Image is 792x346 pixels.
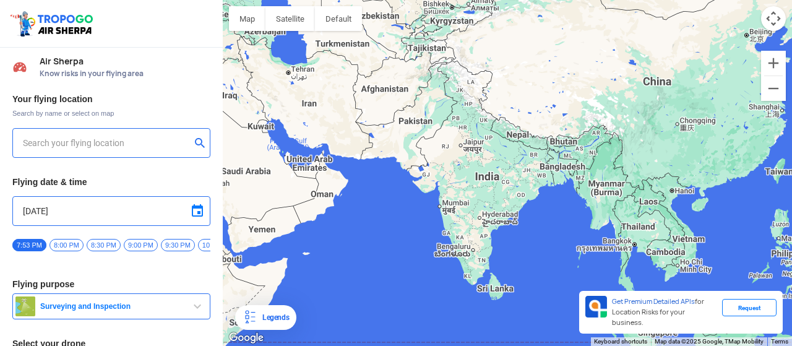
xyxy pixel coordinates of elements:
[265,6,315,31] button: Show satellite imagery
[243,310,257,325] img: Legends
[761,76,786,101] button: Zoom out
[15,296,35,316] img: survey.png
[594,337,647,346] button: Keyboard shortcuts
[40,56,210,66] span: Air Sherpa
[161,239,195,251] span: 9:30 PM
[12,239,46,251] span: 7:53 PM
[23,204,200,218] input: Select Date
[722,299,777,316] div: Request
[40,69,210,79] span: Know risks in your flying area
[12,108,210,118] span: Search by name or select on map
[198,239,236,251] span: 10:00 PM
[257,310,289,325] div: Legends
[226,330,267,346] img: Google
[771,338,788,345] a: Terms
[761,6,786,31] button: Map camera controls
[655,338,764,345] span: Map data ©2025 Google, TMap Mobility
[229,6,265,31] button: Show street map
[35,301,190,311] span: Surveying and Inspection
[12,95,210,103] h3: Your flying location
[9,9,97,38] img: ic_tgdronemaps.svg
[49,239,84,251] span: 8:00 PM
[607,296,722,329] div: for Location Risks for your business.
[585,296,607,318] img: Premium APIs
[12,293,210,319] button: Surveying and Inspection
[12,178,210,186] h3: Flying date & time
[226,330,267,346] a: Open this area in Google Maps (opens a new window)
[124,239,158,251] span: 9:00 PM
[87,239,121,251] span: 8:30 PM
[12,280,210,288] h3: Flying purpose
[12,59,27,74] img: Risk Scores
[23,136,191,150] input: Search your flying location
[612,297,695,306] span: Get Premium Detailed APIs
[761,51,786,76] button: Zoom in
